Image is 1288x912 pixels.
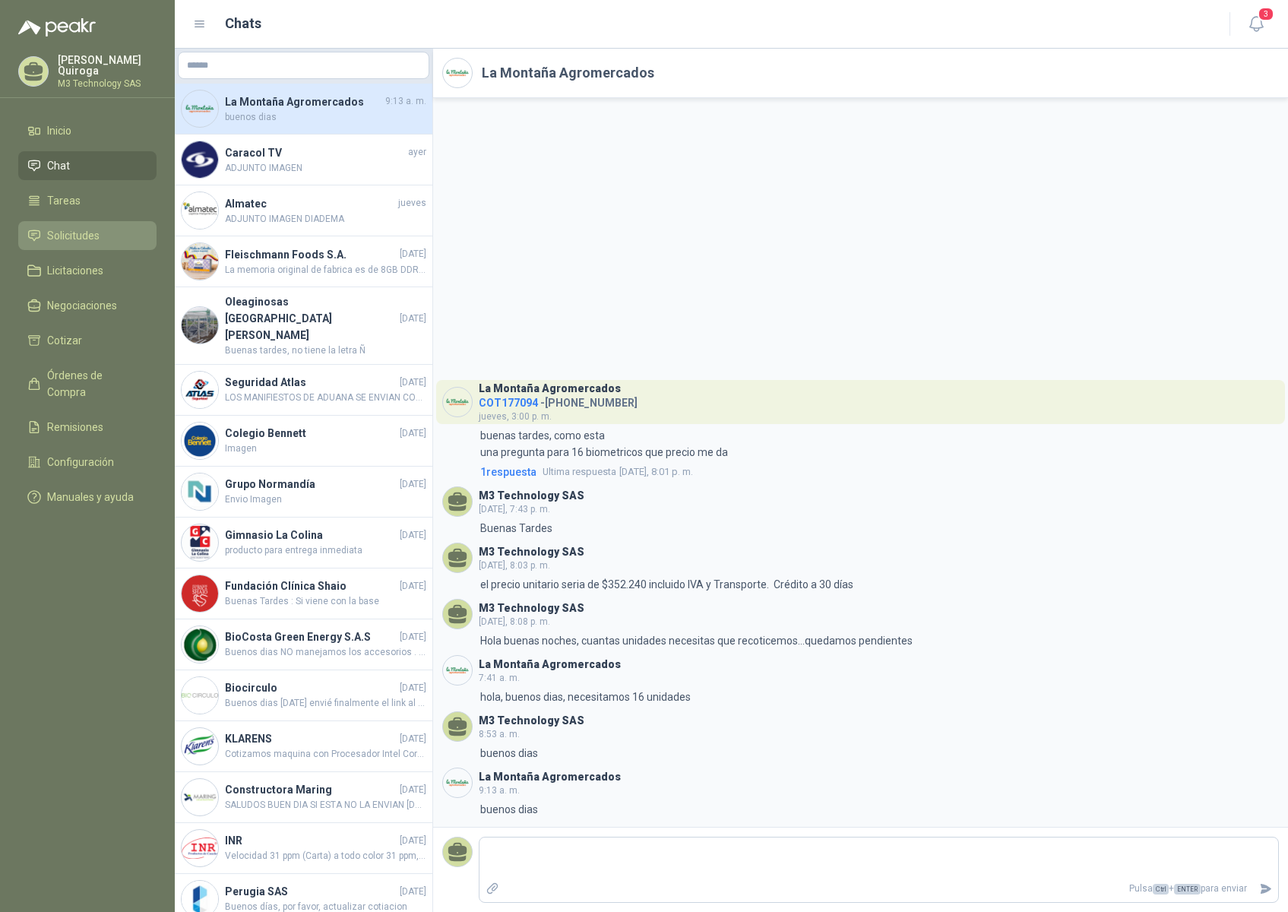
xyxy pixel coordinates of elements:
h4: Seguridad Atlas [225,374,397,391]
img: Company Logo [182,575,218,612]
p: buenas tardes, como esta una pregunta para 16 biometricos que precio me da [480,427,728,461]
a: Company LogoGimnasio La Colina[DATE]producto para entrega inmediata [175,518,432,568]
span: buenos dias [225,110,426,125]
h3: M3 Technology SAS [479,717,584,725]
h4: Fleischmann Foods S.A. [225,246,397,263]
img: Company Logo [182,626,218,663]
span: [DATE] [400,732,426,746]
span: 8:53 a. m. [479,729,520,739]
span: [DATE], 7:43 p. m. [479,504,550,515]
img: Company Logo [182,192,218,229]
span: Ctrl [1153,884,1169,895]
span: 1 respuesta [480,464,536,480]
button: Enviar [1253,876,1278,902]
a: Tareas [18,186,157,215]
span: ayer [408,145,426,160]
img: Company Logo [443,768,472,797]
span: Imagen [225,442,426,456]
span: Licitaciones [47,262,103,279]
h4: Gimnasio La Colina [225,527,397,543]
h4: Fundación Clínica Shaio [225,578,397,594]
img: Company Logo [182,473,218,510]
h4: Almatec [225,195,395,212]
span: 9:13 a. m. [385,94,426,109]
a: Company LogoBiocirculo[DATE]Buenos dias [DATE] envié finalmente el link al correo y tambien lo en... [175,670,432,721]
span: Envio Imagen [225,492,426,507]
span: producto para entrega inmediata [225,543,426,558]
img: Logo peakr [18,18,96,36]
a: Company LogoSeguridad Atlas[DATE]LOS MANIFIESTOS DE ADUANA SE ENVIAN CON LAS DIADEMAS (SE ENVIAN ... [175,365,432,416]
span: Cotizar [47,332,82,349]
a: Company LogoGrupo Normandía[DATE]Envio Imagen [175,467,432,518]
h3: M3 Technology SAS [479,492,584,500]
span: LOS MANIFIESTOS DE ADUANA SE ENVIAN CON LAS DIADEMAS (SE ENVIAN ANEXOS) [225,391,426,405]
h4: KLARENS [225,730,397,747]
label: Adjuntar archivos [479,876,505,902]
span: [DATE], 8:08 p. m. [479,616,550,627]
p: Pulsa + para enviar [505,876,1254,902]
h4: Perugia SAS [225,883,397,900]
a: Company LogoOleaginosas [GEOGRAPHIC_DATA][PERSON_NAME][DATE]Buenas tardes, no tiene la letra Ñ [175,287,432,365]
h3: M3 Technology SAS [479,548,584,556]
a: Remisiones [18,413,157,442]
img: Company Logo [182,728,218,765]
h4: Caracol TV [225,144,405,161]
a: Licitaciones [18,256,157,285]
a: Manuales y ayuda [18,483,157,511]
a: Configuración [18,448,157,477]
img: Company Logo [182,677,218,714]
span: [DATE] [400,885,426,899]
span: jueves [398,196,426,211]
span: 7:41 a. m. [479,673,520,683]
h3: La Montaña Agromercados [479,773,621,781]
h4: Biocirculo [225,679,397,696]
a: Company LogoFundación Clínica Shaio[DATE]Buenas Tardes : Si viene con la base [175,568,432,619]
img: Company Logo [182,243,218,280]
a: Company LogoCaracol TVayerADJUNTO IMAGEN [175,135,432,185]
span: ADJUNTO IMAGEN [225,161,426,176]
span: SALUDOS BUEN DIA SI ESTA NO LA ENVIAN [DATE] POR FAVOR YA EL [DATE] [225,798,426,812]
h1: Chats [225,13,261,34]
span: ADJUNTO IMAGEN DIADEMA [225,212,426,226]
span: Configuración [47,454,114,470]
img: Company Logo [182,423,218,459]
span: 3 [1258,7,1274,21]
p: buenos dias [480,745,538,762]
h3: La Montaña Agromercados [479,385,621,393]
a: Company LogoINR[DATE]Velocidad 31 ppm (Carta) a todo color 31 ppm, panel de control de operación ... [175,823,432,874]
p: Hola buenas noches, cuantas unidades necesitas que recoticemos...quedamos pendientes [480,632,913,649]
p: M3 Technology SAS [58,79,157,88]
h4: INR [225,832,397,849]
span: Cotizamos maquina con Procesador Intel Core i7 serie Think Book garantia un Año Cotizamos maquina... [225,747,426,762]
a: Company LogoAlmatecjuevesADJUNTO IMAGEN DIADEMA [175,185,432,236]
a: Solicitudes [18,221,157,250]
span: Manuales y ayuda [47,489,134,505]
span: 9:13 a. m. [479,785,520,796]
a: Inicio [18,116,157,145]
a: Company LogoConstructora Maring[DATE]SALUDOS BUEN DIA SI ESTA NO LA ENVIAN [DATE] POR FAVOR YA EL... [175,772,432,823]
span: Buenas tardes, no tiene la letra Ñ [225,344,426,358]
a: Company LogoLa Montaña Agromercados9:13 a. m.buenos dias [175,84,432,135]
span: jueves, 3:00 p. m. [479,411,552,422]
span: [DATE] [400,579,426,594]
img: Company Logo [182,372,218,408]
span: [DATE] [400,528,426,543]
span: Negociaciones [47,297,117,314]
p: [PERSON_NAME] Quiroga [58,55,157,76]
span: Velocidad 31 ppm (Carta) a todo color 31 ppm, panel de control de operación inteligente de 10.1" ... [225,849,426,863]
span: [DATE] [400,426,426,441]
img: Company Logo [182,779,218,815]
span: Órdenes de Compra [47,367,142,401]
img: Company Logo [443,656,472,685]
a: Órdenes de Compra [18,361,157,407]
p: hola, buenos dias, necesitamos 16 unidades [480,689,691,705]
span: Remisiones [47,419,103,435]
img: Company Logo [182,141,218,178]
span: [DATE] [400,375,426,390]
span: Inicio [47,122,71,139]
span: ENTER [1174,884,1201,895]
h4: - [PHONE_NUMBER] [479,393,638,407]
h2: La Montaña Agromercados [482,62,654,84]
h4: BioCosta Green Energy S.A.S [225,629,397,645]
span: COT177094 [479,397,538,409]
